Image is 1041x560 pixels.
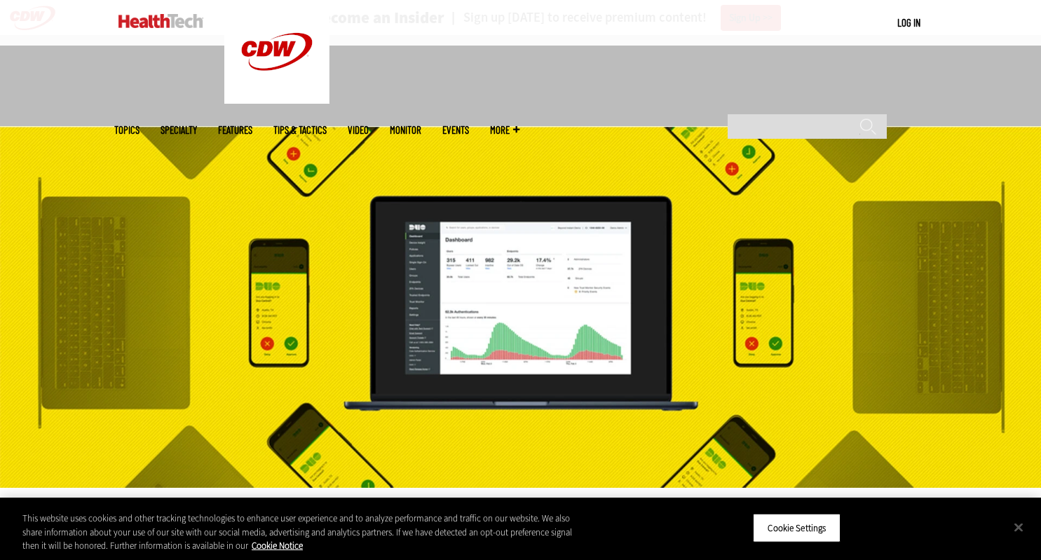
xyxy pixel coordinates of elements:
a: Tips & Tactics [273,125,327,135]
span: Topics [114,125,140,135]
a: CDW [224,93,329,107]
a: More information about your privacy [252,540,303,552]
button: Close [1003,512,1034,542]
a: Log in [897,16,920,29]
span: Specialty [161,125,197,135]
a: Features [218,125,252,135]
button: Cookie Settings [753,513,841,542]
img: Home [118,14,203,28]
div: User menu [897,15,920,30]
a: Video [348,125,369,135]
div: This website uses cookies and other tracking technologies to enhance user experience and to analy... [22,512,573,553]
span: More [490,125,519,135]
a: Events [442,125,469,135]
a: MonITor [390,125,421,135]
